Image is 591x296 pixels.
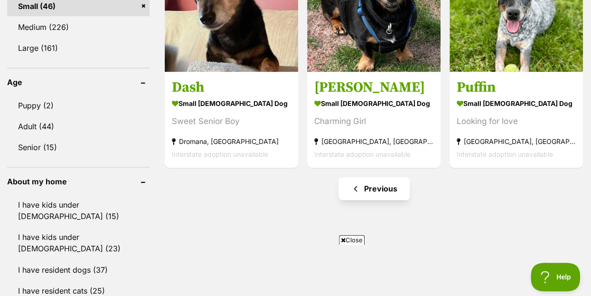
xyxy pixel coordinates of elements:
h3: [PERSON_NAME] [314,78,433,96]
strong: [GEOGRAPHIC_DATA], [GEOGRAPHIC_DATA] [314,135,433,148]
iframe: Advertisement [123,248,469,291]
iframe: Help Scout Beacon - Open [531,263,582,291]
span: Close [339,235,365,245]
strong: [GEOGRAPHIC_DATA], [GEOGRAPHIC_DATA] [457,135,576,148]
span: Interstate adoption unavailable [314,150,411,158]
a: Adult (44) [7,116,150,136]
div: Looking for love [457,115,576,128]
a: Puppy (2) [7,95,150,115]
a: I have kids under [DEMOGRAPHIC_DATA] (23) [7,227,150,258]
a: [PERSON_NAME] small [DEMOGRAPHIC_DATA] Dog Charming Girl [GEOGRAPHIC_DATA], [GEOGRAPHIC_DATA] Int... [307,71,441,168]
strong: Dromana, [GEOGRAPHIC_DATA] [172,135,291,148]
strong: small [DEMOGRAPHIC_DATA] Dog [457,96,576,110]
strong: small [DEMOGRAPHIC_DATA] Dog [314,96,433,110]
span: Interstate adoption unavailable [172,150,268,158]
h3: Puffin [457,78,576,96]
a: I have resident dogs (37) [7,259,150,279]
a: Puffin small [DEMOGRAPHIC_DATA] Dog Looking for love [GEOGRAPHIC_DATA], [GEOGRAPHIC_DATA] Interst... [450,71,583,168]
div: Charming Girl [314,115,433,128]
header: About my home [7,177,150,186]
header: Age [7,78,150,86]
h3: Dash [172,78,291,96]
a: Previous page [338,177,410,200]
strong: small [DEMOGRAPHIC_DATA] Dog [172,96,291,110]
a: I have kids under [DEMOGRAPHIC_DATA] (15) [7,195,150,226]
a: Senior (15) [7,137,150,157]
div: Sweet Senior Boy [172,115,291,128]
a: Medium (226) [7,17,150,37]
a: Dash small [DEMOGRAPHIC_DATA] Dog Sweet Senior Boy Dromana, [GEOGRAPHIC_DATA] Interstate adoption... [165,71,298,168]
nav: Pagination [164,177,584,200]
a: Large (161) [7,38,150,58]
span: Interstate adoption unavailable [457,150,553,158]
